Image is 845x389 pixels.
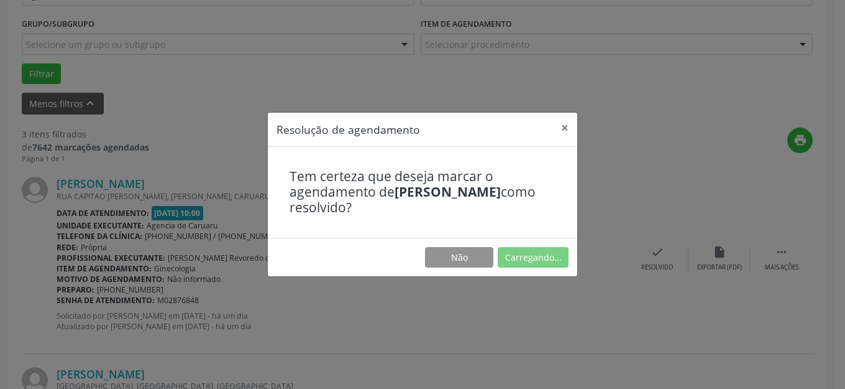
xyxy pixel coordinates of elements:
b: [PERSON_NAME] [395,183,501,200]
h4: Tem certeza que deseja marcar o agendamento de como resolvido? [290,169,555,216]
button: Close [552,113,577,143]
h5: Resolução de agendamento [276,121,420,138]
button: Não [425,247,493,268]
button: Carregando... [498,247,569,268]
